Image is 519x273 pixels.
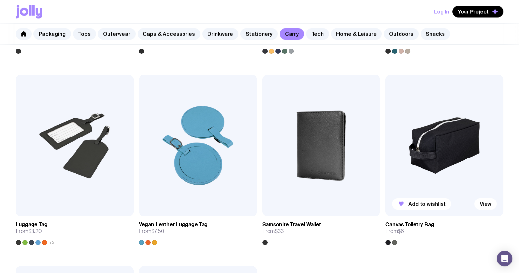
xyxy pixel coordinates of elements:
a: Canvas Toiletry BagFrom$6 [385,216,503,245]
a: Drinkware [202,28,238,40]
span: From [16,228,42,235]
a: Outdoors [384,28,419,40]
span: From [262,228,284,235]
a: Samsonite Travel WalletFrom$33 [262,216,380,245]
span: From [139,228,164,235]
a: Home & Leisure [331,28,382,40]
a: Outerwear [98,28,136,40]
div: Open Intercom Messenger [497,251,512,266]
span: From [385,228,404,235]
span: $6 [398,228,404,235]
h3: Vegan Leather Luggage Tag [139,221,208,228]
h3: Canvas Toiletry Bag [385,221,434,228]
a: Packaging [33,28,71,40]
h3: Luggage Tag [16,221,48,228]
span: Your Project [458,8,489,15]
a: Stationery [240,28,278,40]
a: Tops [73,28,96,40]
span: +2 [49,240,55,245]
h3: Samsonite Travel Wallet [262,221,321,228]
a: View [474,198,497,210]
span: $33 [275,228,284,235]
button: Add to wishlist [392,198,451,210]
a: Luggage TagFrom$3.20+2 [16,216,134,245]
button: Log In [434,6,449,17]
a: Tech [306,28,329,40]
span: $3.20 [28,228,42,235]
a: Carry [280,28,304,40]
a: Snacks [421,28,450,40]
a: Vegan Leather Luggage TagFrom$7.50 [139,216,257,245]
a: Caps & Accessories [138,28,200,40]
span: $7.50 [151,228,164,235]
span: Add to wishlist [408,200,446,207]
button: Your Project [452,6,503,17]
